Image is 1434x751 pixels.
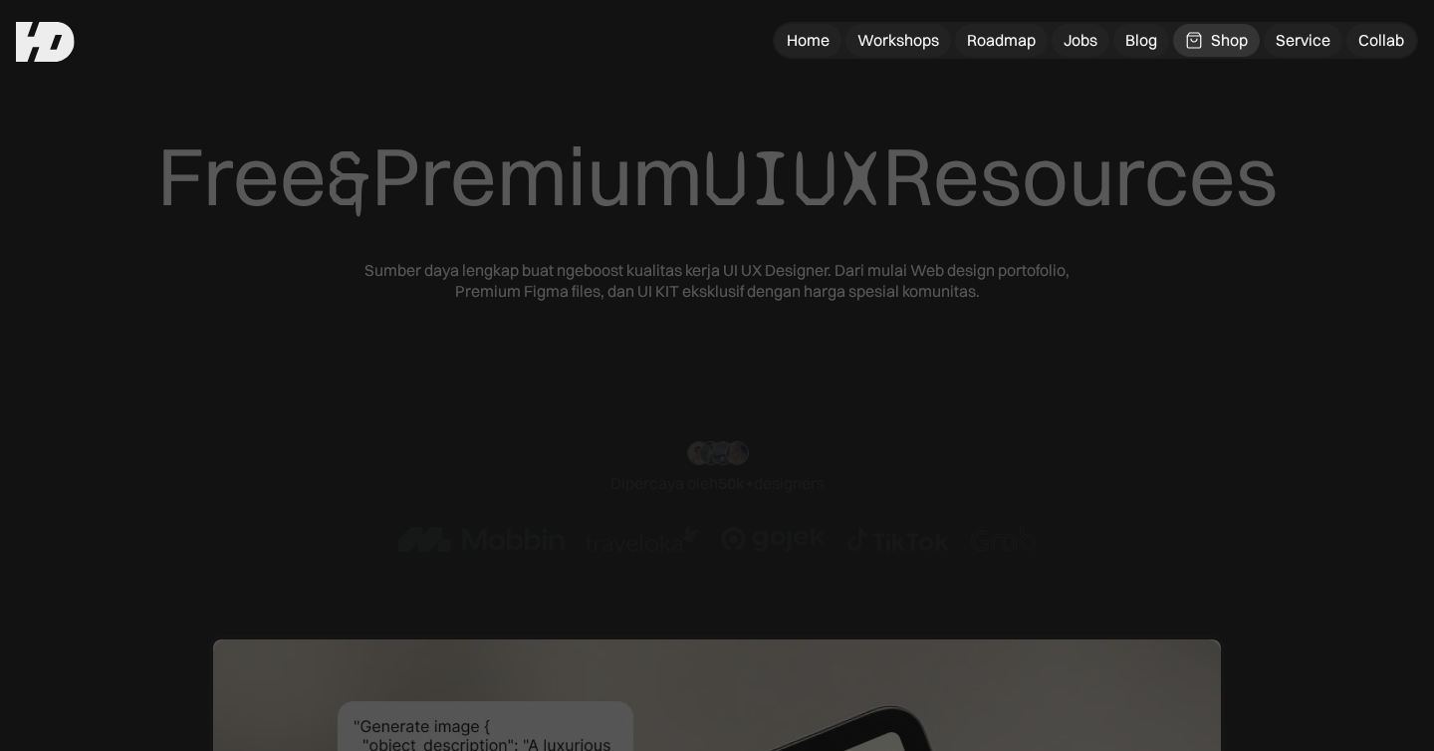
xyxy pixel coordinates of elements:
[703,129,882,228] span: UIUX
[1276,30,1330,51] div: Service
[1358,30,1404,51] div: Collab
[327,129,371,228] span: &
[358,260,1075,302] div: Sumber daya lengkap buat ngeboost kualitas kerja UI UX Designer. Dari mulai Web design portofolio...
[1346,24,1416,57] a: Collab
[610,473,825,494] div: Dipercaya oleh designers
[1064,30,1097,51] div: Jobs
[1173,24,1260,57] a: Shop
[787,30,830,51] div: Home
[1052,24,1109,57] a: Jobs
[955,24,1048,57] a: Roadmap
[775,24,841,57] a: Home
[845,24,951,57] a: Workshops
[1264,24,1342,57] a: Service
[1113,24,1169,57] a: Blog
[1125,30,1157,51] div: Blog
[1211,30,1248,51] div: Shop
[967,30,1036,51] div: Roadmap
[718,473,754,493] span: 50k+
[857,30,939,51] div: Workshops
[157,127,1278,228] div: Free Premium Resources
